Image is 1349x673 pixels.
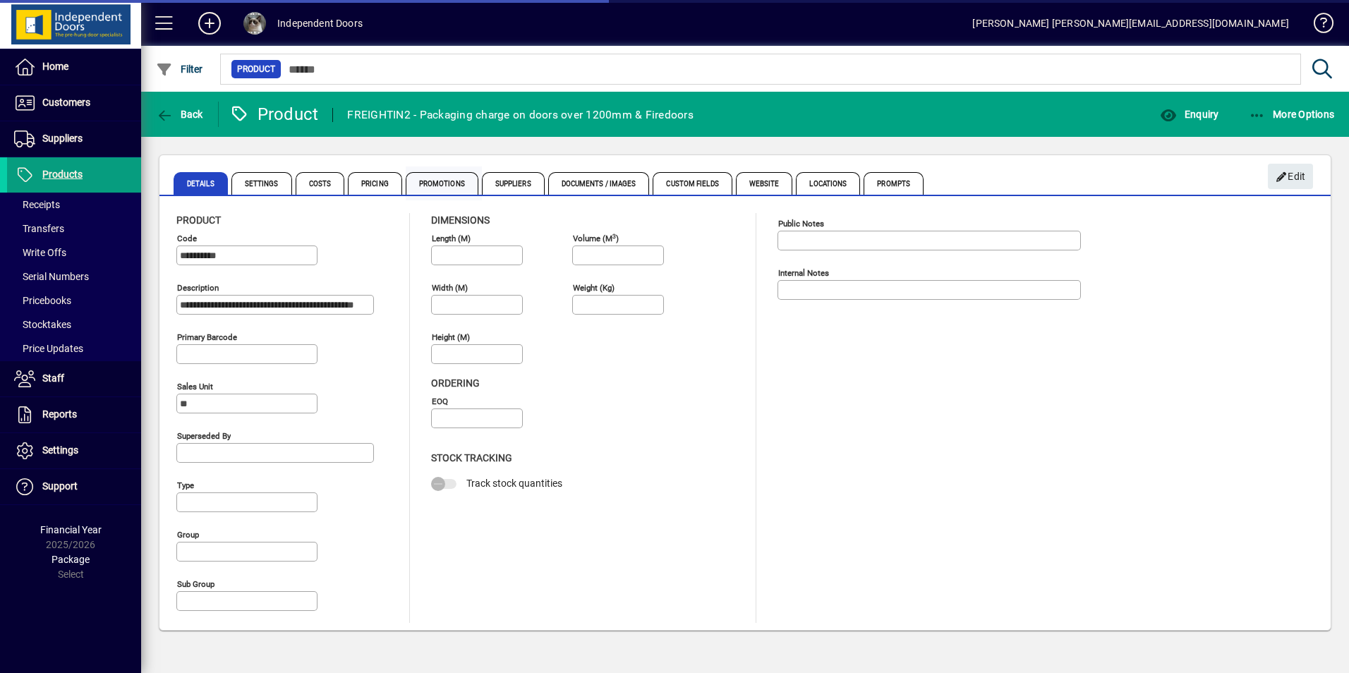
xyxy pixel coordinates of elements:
[42,372,64,384] span: Staff
[432,283,468,293] mat-label: Width (m)
[348,172,402,195] span: Pricing
[7,469,141,504] a: Support
[177,480,194,490] mat-label: Type
[1245,102,1338,127] button: More Options
[187,11,232,36] button: Add
[7,361,141,396] a: Staff
[177,332,237,342] mat-label: Primary barcode
[972,12,1289,35] div: [PERSON_NAME] [PERSON_NAME][EMAIL_ADDRESS][DOMAIN_NAME]
[466,478,562,489] span: Track stock quantities
[778,268,829,278] mat-label: Internal Notes
[7,433,141,468] a: Settings
[277,12,363,35] div: Independent Doors
[174,172,228,195] span: Details
[231,172,292,195] span: Settings
[7,241,141,265] a: Write Offs
[573,234,619,243] mat-label: Volume (m )
[152,56,207,82] button: Filter
[1160,109,1218,120] span: Enquiry
[482,172,545,195] span: Suppliers
[14,199,60,210] span: Receipts
[232,11,277,36] button: Profile
[7,336,141,360] a: Price Updates
[573,283,615,293] mat-label: Weight (Kg)
[431,452,512,463] span: Stock Tracking
[432,234,471,243] mat-label: Length (m)
[864,172,924,195] span: Prompts
[177,530,199,540] mat-label: Group
[42,61,68,72] span: Home
[1156,102,1222,127] button: Enquiry
[152,102,207,127] button: Back
[653,172,732,195] span: Custom Fields
[1249,109,1335,120] span: More Options
[1276,165,1306,188] span: Edit
[296,172,345,195] span: Costs
[177,431,231,441] mat-label: Superseded by
[1303,3,1331,49] a: Knowledge Base
[548,172,650,195] span: Documents / Images
[52,554,90,565] span: Package
[177,234,197,243] mat-label: Code
[42,480,78,492] span: Support
[42,97,90,108] span: Customers
[14,247,66,258] span: Write Offs
[156,63,203,75] span: Filter
[7,121,141,157] a: Suppliers
[177,579,214,589] mat-label: Sub group
[7,49,141,85] a: Home
[7,85,141,121] a: Customers
[156,109,203,120] span: Back
[7,217,141,241] a: Transfers
[40,524,102,535] span: Financial Year
[42,408,77,420] span: Reports
[347,104,694,126] div: FREIGHTIN2 - Packaging charge on doors over 1200mm & Firedoors
[7,313,141,336] a: Stocktakes
[14,295,71,306] span: Pricebooks
[7,265,141,289] a: Serial Numbers
[432,332,470,342] mat-label: Height (m)
[229,103,319,126] div: Product
[42,444,78,456] span: Settings
[42,133,83,144] span: Suppliers
[237,62,275,76] span: Product
[176,214,221,226] span: Product
[406,172,478,195] span: Promotions
[431,214,490,226] span: Dimensions
[736,172,793,195] span: Website
[7,397,141,432] a: Reports
[14,343,83,354] span: Price Updates
[432,396,448,406] mat-label: EOQ
[14,319,71,330] span: Stocktakes
[141,102,219,127] app-page-header-button: Back
[796,172,860,195] span: Locations
[177,283,219,293] mat-label: Description
[177,382,213,392] mat-label: Sales unit
[431,377,480,389] span: Ordering
[612,232,616,239] sup: 3
[1268,164,1313,189] button: Edit
[7,289,141,313] a: Pricebooks
[42,169,83,180] span: Products
[778,219,824,229] mat-label: Public Notes
[14,271,89,282] span: Serial Numbers
[7,193,141,217] a: Receipts
[14,223,64,234] span: Transfers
